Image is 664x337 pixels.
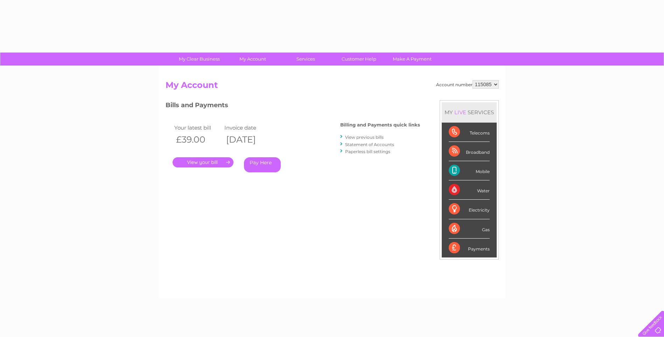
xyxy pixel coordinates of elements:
[166,80,499,94] h2: My Account
[244,157,281,172] a: Pay Here
[223,132,273,147] th: [DATE]
[170,53,228,66] a: My Clear Business
[173,132,223,147] th: £39.00
[449,180,490,200] div: Water
[449,200,490,219] div: Electricity
[442,102,497,122] div: MY SERVICES
[340,122,420,128] h4: Billing and Payments quick links
[345,142,394,147] a: Statement of Accounts
[223,123,273,132] td: Invoice date
[436,80,499,89] div: Account number
[383,53,441,66] a: Make A Payment
[345,135,384,140] a: View previous bills
[330,53,388,66] a: Customer Help
[224,53,281,66] a: My Account
[173,157,233,167] a: .
[449,142,490,161] div: Broadband
[166,100,420,112] h3: Bills and Payments
[449,161,490,180] div: Mobile
[173,123,223,132] td: Your latest bill
[277,53,335,66] a: Services
[449,123,490,142] div: Telecoms
[449,239,490,257] div: Payments
[345,149,390,154] a: Paperless bill settings
[449,219,490,239] div: Gas
[453,109,468,116] div: LIVE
